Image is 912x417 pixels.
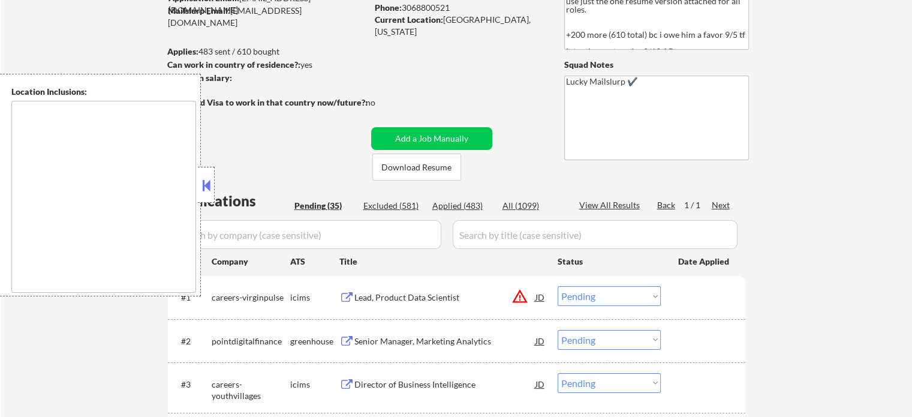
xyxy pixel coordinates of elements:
[564,59,749,71] div: Squad Notes
[171,220,441,249] input: Search by company (case sensitive)
[375,2,544,14] div: 3068800521
[354,379,535,391] div: Director of Business Intelligence
[371,127,492,150] button: Add a Job Manually
[453,220,738,249] input: Search by title (case sensitive)
[168,97,368,107] strong: Will need Visa to work in that country now/future?:
[181,379,202,391] div: #3
[290,335,339,347] div: greenhouse
[534,373,546,395] div: JD
[294,200,354,212] div: Pending (35)
[212,256,290,268] div: Company
[712,199,731,211] div: Next
[366,97,400,109] div: no
[363,200,423,212] div: Excluded (581)
[168,5,230,16] strong: Mailslurp Email:
[375,14,443,25] strong: Current Location:
[511,288,528,305] button: warning_amber
[678,256,731,268] div: Date Applied
[167,73,232,83] strong: Minimum salary:
[290,292,339,304] div: icims
[339,256,546,268] div: Title
[181,292,202,304] div: #1
[212,379,290,402] div: careers-youthvillages
[168,5,367,28] div: [EMAIL_ADDRESS][DOMAIN_NAME]
[290,379,339,391] div: icims
[167,46,367,58] div: 483 sent / 610 bought
[212,335,290,347] div: pointdigitalfinance
[534,330,546,352] div: JD
[534,286,546,308] div: JD
[167,46,198,56] strong: Applies:
[354,335,535,347] div: Senior Manager, Marketing Analytics
[11,86,196,98] div: Location Inclusions:
[579,199,643,211] div: View All Results
[171,194,290,208] div: Applications
[432,200,492,212] div: Applied (483)
[657,199,676,211] div: Back
[354,292,535,304] div: Lead, Product Data Scientist
[684,199,712,211] div: 1 / 1
[375,14,544,37] div: [GEOGRAPHIC_DATA], [US_STATE]
[167,59,363,71] div: yes
[181,335,202,347] div: #2
[502,200,562,212] div: All (1099)
[372,154,461,181] button: Download Resume
[558,250,661,272] div: Status
[375,2,402,13] strong: Phone:
[290,256,339,268] div: ATS
[167,59,300,70] strong: Can work in country of residence?:
[212,292,290,304] div: careers-virginpulse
